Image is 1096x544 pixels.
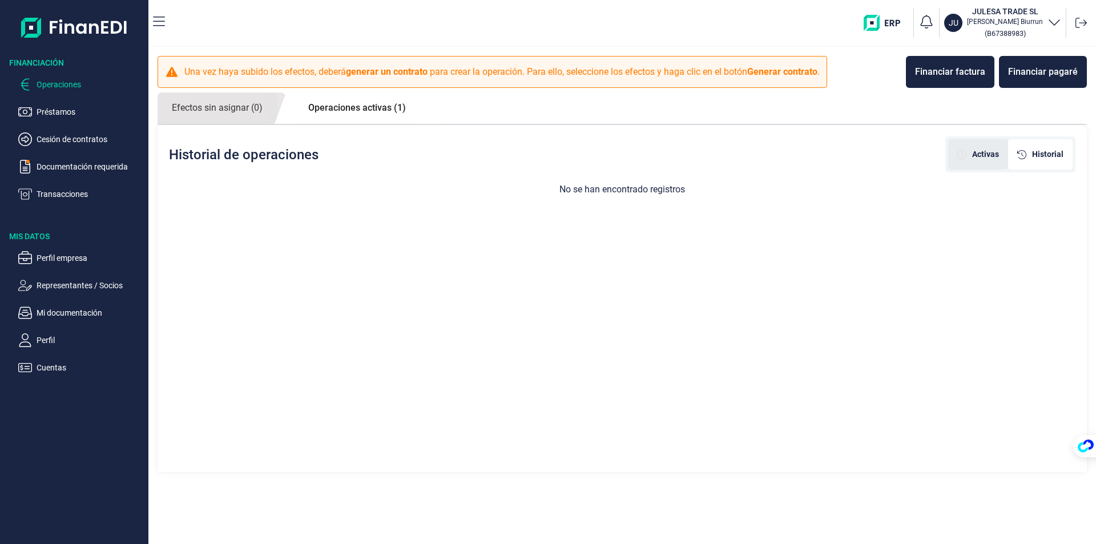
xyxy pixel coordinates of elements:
[37,279,144,292] p: Representantes / Socios
[18,132,144,146] button: Cesión de contratos
[346,66,428,77] b: generar un contrato
[158,92,277,124] a: Efectos sin asignar (0)
[37,105,144,119] p: Préstamos
[184,65,820,79] p: Una vez haya subido los efectos, deberá para crear la operación. Para ello, seleccione los efecto...
[37,187,144,201] p: Transacciones
[18,160,144,174] button: Documentación requerida
[915,65,985,79] div: Financiar factura
[18,279,144,292] button: Representantes / Socios
[294,92,420,123] a: Operaciones activas (1)
[949,17,958,29] p: JU
[37,160,144,174] p: Documentación requerida
[18,105,144,119] button: Préstamos
[967,6,1043,17] h3: JULESA TRADE SL
[18,333,144,347] button: Perfil
[158,184,1087,195] h3: No se han encontrado registros
[747,66,817,77] b: Generar contrato
[18,361,144,374] button: Cuentas
[18,187,144,201] button: Transacciones
[18,251,144,265] button: Perfil empresa
[864,15,909,31] img: erp
[37,78,144,91] p: Operaciones
[1008,65,1078,79] div: Financiar pagaré
[948,139,1008,170] div: [object Object]
[21,9,128,46] img: Logo de aplicación
[37,251,144,265] p: Perfil empresa
[999,56,1087,88] button: Financiar pagaré
[906,56,994,88] button: Financiar factura
[967,17,1043,26] p: [PERSON_NAME] Biurrun
[169,147,319,163] h2: Historial de operaciones
[972,148,999,160] span: Activas
[1032,148,1063,160] span: Historial
[37,333,144,347] p: Perfil
[1008,139,1073,170] div: [object Object]
[985,29,1026,38] small: Copiar cif
[37,132,144,146] p: Cesión de contratos
[944,6,1061,40] button: JUJULESA TRADE SL[PERSON_NAME] Biurrun(B67388983)
[37,361,144,374] p: Cuentas
[18,306,144,320] button: Mi documentación
[18,78,144,91] button: Operaciones
[37,306,144,320] p: Mi documentación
